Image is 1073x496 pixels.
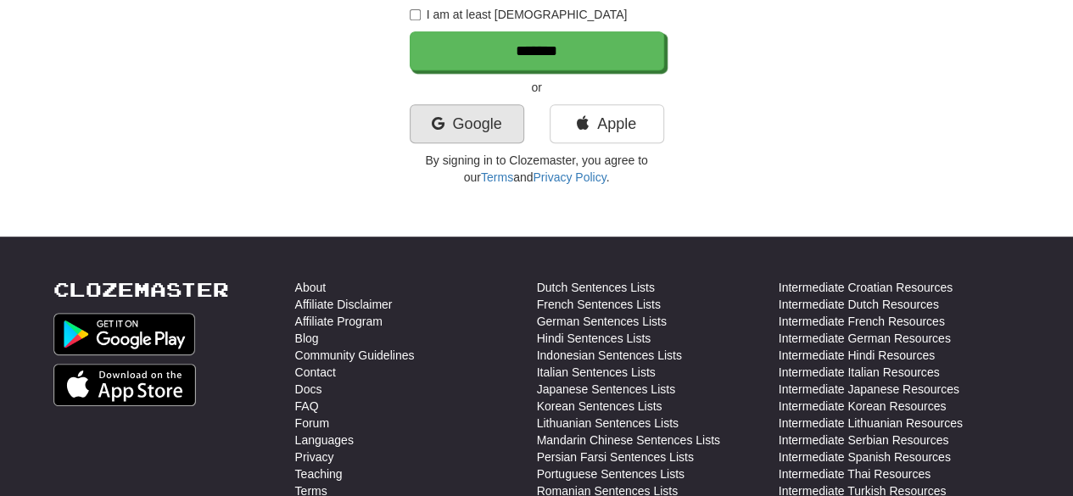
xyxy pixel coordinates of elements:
a: Intermediate Hindi Resources [779,347,935,364]
a: Persian Farsi Sentences Lists [537,449,694,465]
img: Get it on App Store [53,364,197,406]
a: Affiliate Disclaimer [295,296,393,313]
a: Portuguese Sentences Lists [537,465,685,482]
label: I am at least [DEMOGRAPHIC_DATA] [410,6,628,23]
a: Intermediate Croatian Resources [779,279,953,296]
a: Contact [295,364,336,381]
a: Intermediate Lithuanian Resources [779,415,963,432]
a: Intermediate Thai Resources [779,465,931,482]
a: FAQ [295,398,319,415]
img: Get it on Google Play [53,313,196,355]
a: Intermediate Japanese Resources [779,381,959,398]
a: Italian Sentences Lists [537,364,656,381]
a: Intermediate Spanish Resources [779,449,951,465]
a: Google [410,104,524,143]
a: Blog [295,330,319,347]
a: Apple [550,104,664,143]
a: Japanese Sentences Lists [537,381,675,398]
a: Affiliate Program [295,313,383,330]
a: Intermediate Italian Resources [779,364,940,381]
a: Intermediate Korean Resources [779,398,947,415]
a: Forum [295,415,329,432]
a: French Sentences Lists [537,296,661,313]
a: Intermediate French Resources [779,313,945,330]
a: Clozemaster [53,279,229,300]
a: Intermediate German Resources [779,330,951,347]
a: Privacy [295,449,334,465]
a: Community Guidelines [295,347,415,364]
a: Indonesian Sentences Lists [537,347,682,364]
a: Korean Sentences Lists [537,398,662,415]
a: Intermediate Dutch Resources [779,296,939,313]
a: Teaching [295,465,343,482]
a: Lithuanian Sentences Lists [537,415,679,432]
a: German Sentences Lists [537,313,667,330]
a: About [295,279,327,296]
input: I am at least [DEMOGRAPHIC_DATA] [410,9,421,20]
a: Docs [295,381,322,398]
a: Mandarin Chinese Sentences Lists [537,432,720,449]
a: Languages [295,432,354,449]
a: Hindi Sentences Lists [537,330,651,347]
a: Terms [481,170,513,184]
a: Privacy Policy [533,170,606,184]
a: Dutch Sentences Lists [537,279,655,296]
p: or [410,79,664,96]
p: By signing in to Clozemaster, you agree to our and . [410,152,664,186]
a: Intermediate Serbian Resources [779,432,949,449]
